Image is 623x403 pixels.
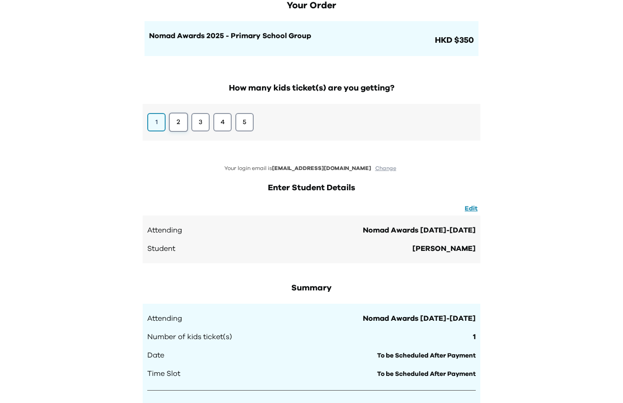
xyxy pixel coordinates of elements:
button: 4 [213,113,232,131]
span: To be Scheduled After Payment [377,371,476,377]
span: Time Slot [147,368,180,379]
button: Edit [462,204,480,214]
button: 2 [169,113,188,132]
span: [EMAIL_ADDRESS][DOMAIN_NAME] [272,165,371,171]
button: 3 [191,113,210,131]
div: [PERSON_NAME] [412,243,476,254]
span: Student [147,243,175,254]
button: 5 [235,113,254,131]
span: Number of kids ticket(s) [147,331,232,342]
button: Change [373,165,399,172]
h2: Enter Student Details [143,182,480,194]
p: Your login email is [143,165,480,172]
span: Attending [147,313,182,324]
h1: Nomad Awards 2025 - Primary School Group [149,30,433,41]
h2: How many kids ticket(s) are you getting? [143,82,480,95]
button: 1 [147,113,166,131]
span: To be Scheduled After Payment [377,352,476,359]
span: Nomad Awards [DATE]-[DATE] [363,313,476,324]
span: Attending [147,225,182,236]
span: 1 [473,331,476,342]
span: Date [147,350,164,361]
h2: Summary [143,282,480,295]
span: Nomad Awards [DATE]-[DATE] [363,225,476,236]
span: HKD $350 [433,34,474,47]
